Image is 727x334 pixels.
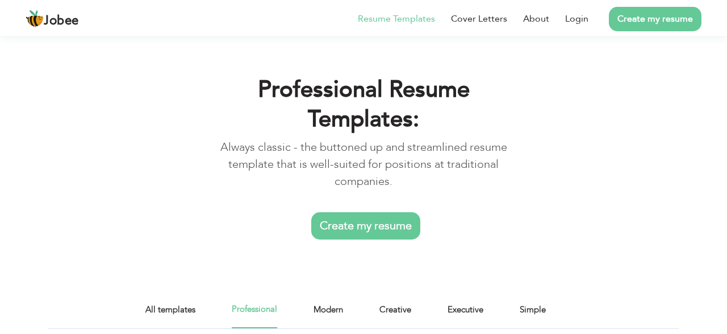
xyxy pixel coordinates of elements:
[145,303,195,328] a: All templates
[209,139,518,190] p: Always classic - the buttoned up and streamlined resume template that is well-suited for position...
[232,303,277,328] a: Professional
[520,303,546,328] a: Simple
[379,303,411,328] a: Creative
[609,7,701,31] a: Create my resume
[358,12,435,26] a: Resume Templates
[523,12,549,26] a: About
[44,15,79,27] span: Jobee
[451,12,507,26] a: Cover Letters
[26,10,44,28] img: jobee.io
[209,75,518,134] h1: Professional Resume Templates:
[311,212,420,240] a: Create my resume
[565,12,588,26] a: Login
[314,303,343,328] a: Modern
[26,10,79,28] a: Jobee
[448,303,483,328] a: Executive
